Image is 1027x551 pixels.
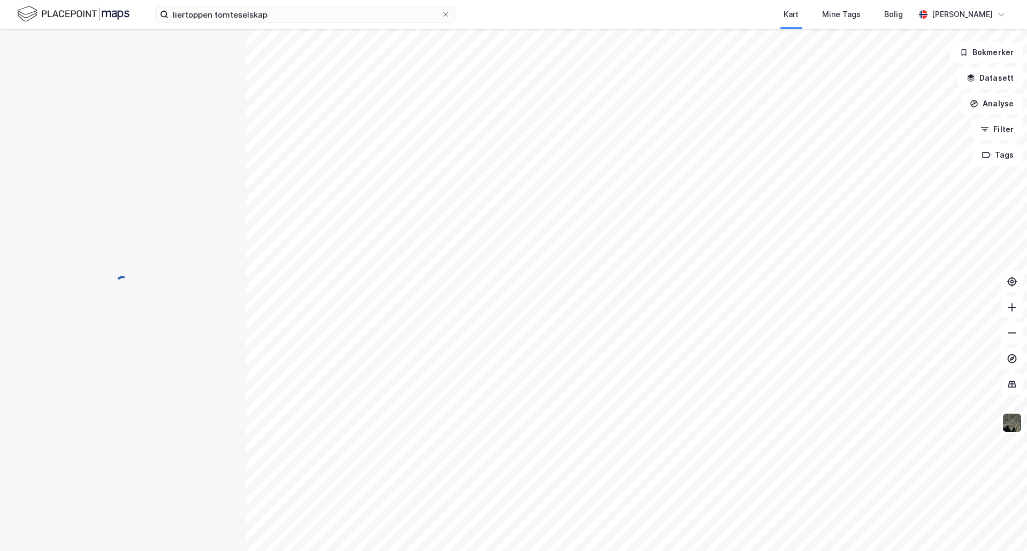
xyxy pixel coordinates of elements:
iframe: Chat Widget [974,500,1027,551]
button: Tags [973,144,1023,166]
div: Kontrollprogram for chat [974,500,1027,551]
div: Bolig [884,8,903,21]
button: Analyse [961,93,1023,114]
button: Bokmerker [951,42,1023,63]
img: logo.f888ab2527a4732fd821a326f86c7f29.svg [17,5,129,24]
button: Filter [971,119,1023,140]
input: Søk på adresse, matrikkel, gårdeiere, leietakere eller personer [168,6,441,22]
img: spinner.a6d8c91a73a9ac5275cf975e30b51cfb.svg [114,275,132,292]
img: 9k= [1002,413,1022,433]
button: Datasett [957,67,1023,89]
div: Mine Tags [822,8,861,21]
div: [PERSON_NAME] [932,8,993,21]
div: Kart [784,8,799,21]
